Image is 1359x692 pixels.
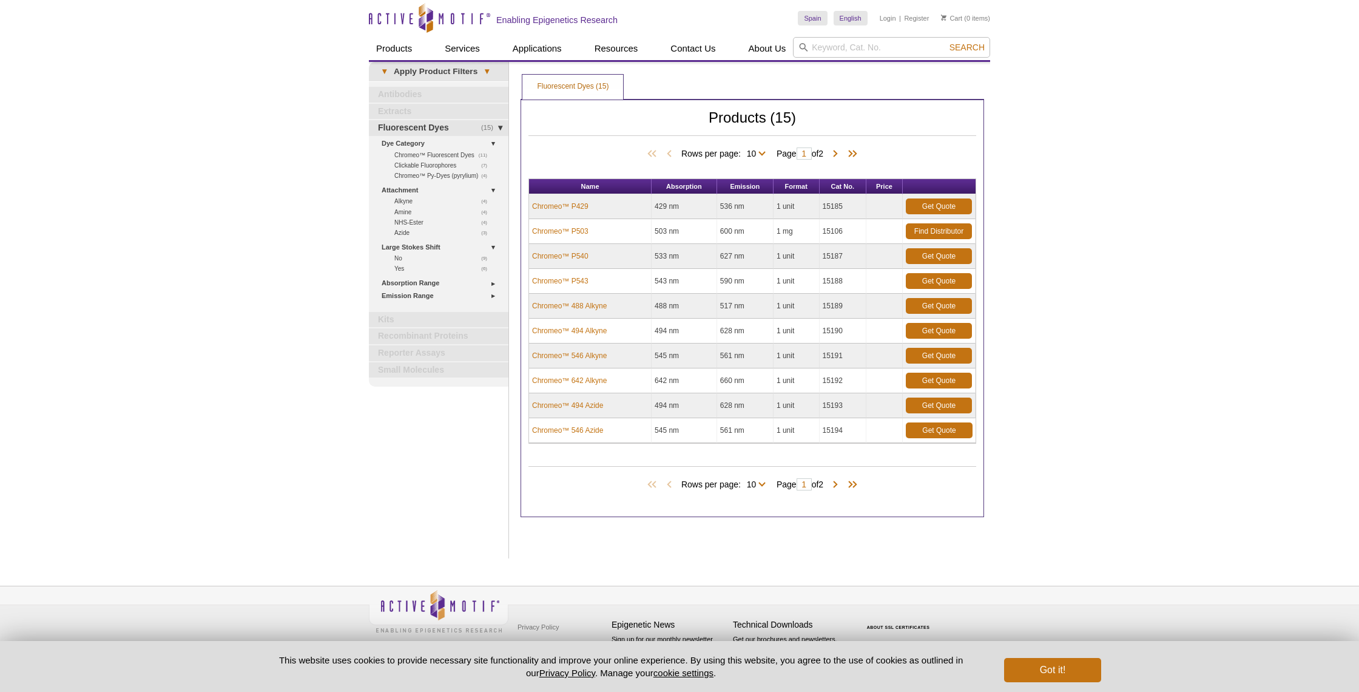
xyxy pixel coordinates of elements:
span: (7) [481,160,494,171]
td: 1 mg [774,219,820,244]
td: 15187 [820,244,866,269]
a: Chromeo™ 494 Azide [532,400,603,411]
span: Last Page [841,479,860,491]
li: | [899,11,901,25]
span: Previous Page [663,479,675,491]
a: Fluorescent Dyes (15) [522,75,623,99]
td: 1 unit [774,344,820,368]
a: (11)Chromeo™ Fluorescent Dyes [394,150,494,160]
td: 15192 [820,368,866,393]
td: 517 nm [717,294,774,319]
a: Antibodies [369,87,508,103]
span: (9) [481,253,494,263]
a: Privacy Policy [514,618,562,636]
a: ▾Apply Product Filters▾ [369,62,508,81]
th: Price [866,179,903,194]
td: 1 unit [774,269,820,294]
a: Chromeo™ 546 Azide [532,425,603,436]
td: 1 unit [774,319,820,344]
a: Chromeo™ P543 [532,276,588,287]
h4: Epigenetic News [612,620,727,630]
a: Spain [798,11,827,25]
a: Register [904,14,929,22]
td: 503 nm [652,219,717,244]
th: Name [529,179,652,194]
span: ▾ [477,66,496,77]
h2: Enabling Epigenetics Research [496,15,618,25]
td: 1 unit [774,393,820,418]
td: 15194 [820,418,866,443]
span: ▾ [375,66,394,77]
a: ABOUT SSL CERTIFICATES [867,625,930,629]
th: Cat No. [820,179,866,194]
span: (4) [481,207,494,217]
h4: Technical Downloads [733,620,848,630]
a: Chromeo™ 642 Alkyne [532,375,607,386]
a: Chromeo™ 488 Alkyne [532,300,607,311]
td: 545 nm [652,344,717,368]
span: (11) [479,150,494,160]
td: 533 nm [652,244,717,269]
input: Keyword, Cat. No. [793,37,990,58]
td: 1 unit [774,368,820,393]
span: (4) [481,171,494,181]
a: Login [880,14,896,22]
a: (4)Amine [394,207,494,217]
td: 15189 [820,294,866,319]
a: Privacy Policy [539,668,595,678]
span: Page of [771,478,829,490]
a: (9)No [394,253,494,263]
td: 15185 [820,194,866,219]
td: 628 nm [717,319,774,344]
p: Get our brochures and newsletters, or request them by mail. [733,634,848,665]
span: Next Page [829,479,841,491]
a: Chromeo™ P540 [532,251,588,262]
a: English [834,11,868,25]
a: Dye Category [382,137,501,150]
td: 536 nm [717,194,774,219]
a: Absorption Range [382,277,501,290]
td: 494 nm [652,319,717,344]
span: Rows per page: [681,147,771,159]
th: Format [774,179,820,194]
a: Services [437,37,487,60]
a: Small Molecules [369,362,508,378]
a: Chromeo™ 546 Alkyne [532,350,607,361]
button: Search [946,42,988,53]
a: (3)Azide [394,228,494,238]
a: Get Quote [906,422,973,438]
button: Got it! [1004,658,1101,682]
span: 2 [818,149,823,158]
a: (4)NHS-Ester [394,217,494,228]
span: (3) [481,228,494,238]
table: Click to Verify - This site chose Symantec SSL for secure e-commerce and confidential communicati... [854,608,945,634]
td: 15193 [820,393,866,418]
th: Emission [717,179,774,194]
li: (0 items) [941,11,990,25]
a: Large Stokes Shift [382,241,501,254]
span: First Page [645,148,663,160]
p: Sign up for our monthly newsletter highlighting recent publications in the field of epigenetics. [612,634,727,676]
td: 628 nm [717,393,774,418]
span: 2 [818,480,823,489]
span: Last Page [841,148,860,160]
span: Rows per page: [681,478,771,490]
td: 15106 [820,219,866,244]
a: (7)Clickable Fluorophores [394,160,494,171]
td: 1 unit [774,294,820,319]
span: (4) [481,217,494,228]
a: (4)Alkyne [394,196,494,206]
a: Chromeo™ P503 [532,226,588,237]
td: 561 nm [717,418,774,443]
td: 1 unit [774,244,820,269]
span: Search [949,42,985,52]
span: (15) [481,120,500,136]
span: Previous Page [663,148,675,160]
a: Reporter Assays [369,345,508,361]
td: 1 unit [774,194,820,219]
p: This website uses cookies to provide necessary site functionality and improve your online experie... [258,654,984,679]
img: Active Motif, [369,586,508,636]
a: About Us [741,37,794,60]
button: cookie settings [653,668,713,678]
td: 494 nm [652,393,717,418]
